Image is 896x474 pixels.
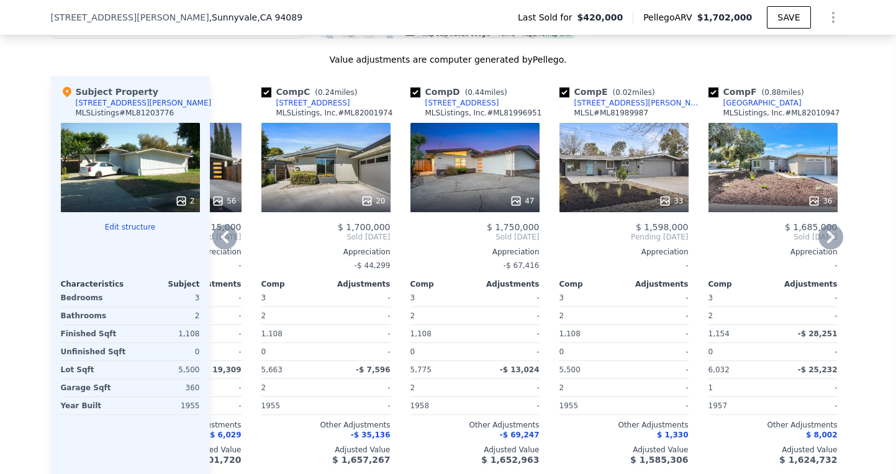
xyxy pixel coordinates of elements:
[51,11,209,24] span: [STREET_ADDRESS][PERSON_NAME]
[261,279,326,289] div: Comp
[328,397,391,414] div: -
[410,307,473,324] div: 2
[624,279,689,289] div: Adjustments
[261,445,391,455] div: Adjusted Value
[708,397,771,414] div: 1957
[723,98,802,108] div: [GEOGRAPHIC_DATA]
[179,397,242,414] div: -
[318,88,335,97] span: 0.24
[61,279,130,289] div: Characteristics
[133,379,200,396] div: 360
[61,379,128,396] div: Garage Sqft
[179,379,242,396] div: -
[630,455,688,465] span: $ 1,585,306
[776,343,838,360] div: -
[61,289,128,306] div: Bedrooms
[767,6,810,29] button: SAVE
[559,383,564,392] span: 2
[276,108,393,118] div: MLSListings, Inc. # ML82001974
[481,455,539,465] span: $ 1,652,963
[708,279,773,289] div: Comp
[808,195,832,207] div: 36
[559,98,704,108] a: [STREET_ADDRESS][PERSON_NAME]
[326,279,391,289] div: Adjustments
[708,347,713,356] span: 0
[615,88,632,97] span: 0.02
[261,86,363,98] div: Comp C
[328,307,391,324] div: -
[798,329,838,338] span: -$ 28,251
[133,307,200,324] div: 2
[757,88,809,97] span: ( miles)
[500,431,540,439] span: -$ 69,247
[179,307,242,324] div: -
[261,329,283,338] span: 1,108
[133,343,200,360] div: 0
[559,247,689,257] div: Appreciation
[261,307,324,324] div: 2
[559,86,660,98] div: Comp E
[708,383,713,392] span: 1
[261,347,266,356] span: 0
[559,365,581,374] span: 5,500
[61,222,200,232] button: Edit structure
[61,307,128,324] div: Bathrooms
[76,108,174,118] div: MLSListings # ML81203776
[202,365,242,374] span: -$ 19,309
[708,98,802,108] a: [GEOGRAPHIC_DATA]
[643,11,697,24] span: Pellego ARV
[477,379,540,396] div: -
[608,88,660,97] span: ( miles)
[798,365,838,374] span: -$ 25,232
[708,86,809,98] div: Comp F
[328,325,391,342] div: -
[425,98,499,108] div: [STREET_ADDRESS]
[657,431,688,439] span: $ 1,330
[209,11,302,24] span: , Sunnyvale
[410,98,499,108] a: [STREET_ADDRESS]
[559,232,689,242] span: Pending [DATE]
[179,289,242,306] div: -
[627,361,689,378] div: -
[559,420,689,430] div: Other Adjustments
[627,289,689,306] div: -
[697,12,753,22] span: $1,702,000
[460,88,512,97] span: ( miles)
[328,343,391,360] div: -
[518,11,577,24] span: Last Sold for
[708,293,713,302] span: 3
[361,195,385,207] div: 20
[261,247,391,257] div: Appreciation
[175,195,195,207] div: 2
[410,420,540,430] div: Other Adjustments
[51,53,846,66] div: Value adjustments are computer generated by Pellego .
[351,431,391,439] span: -$ 35,136
[510,195,534,207] div: 47
[212,195,236,207] div: 56
[627,307,689,324] div: -
[708,247,838,257] div: Appreciation
[338,222,391,232] span: $ 1,700,000
[477,325,540,342] div: -
[261,397,324,414] div: 1955
[410,86,512,98] div: Comp D
[776,289,838,306] div: -
[559,257,689,274] div: -
[410,293,415,302] span: 3
[708,365,730,374] span: 6,032
[627,343,689,360] div: -
[410,247,540,257] div: Appreciation
[133,397,200,414] div: 1955
[328,379,391,396] div: -
[785,222,838,232] span: $ 1,685,000
[477,307,540,324] div: -
[723,108,840,118] div: MLSListings, Inc. # ML82010947
[708,445,838,455] div: Adjusted Value
[776,379,838,396] div: -
[821,5,846,30] button: Show Options
[257,12,302,22] span: , CA 94089
[356,365,390,374] span: -$ 7,596
[764,88,781,97] span: 0.88
[708,257,838,274] div: -
[574,108,649,118] div: MLSL # ML81989987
